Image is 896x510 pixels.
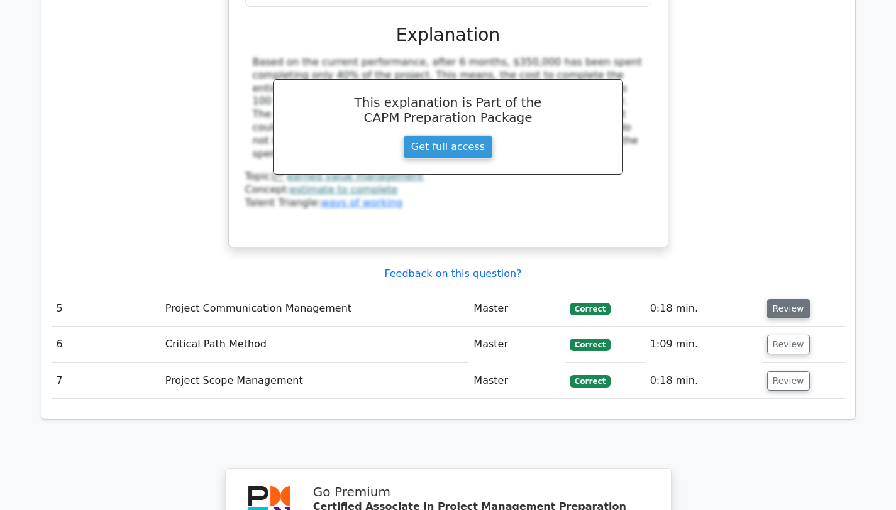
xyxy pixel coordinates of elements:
[645,327,762,362] td: 1:09 min.
[570,339,611,351] span: Correct
[767,335,810,354] button: Review
[287,170,423,182] a: earned value management
[160,327,469,362] td: Critical Path Method
[290,183,397,195] a: estimate to complete
[403,135,493,159] a: Get full access
[384,268,521,279] a: Feedback on this question?
[645,291,762,327] td: 0:18 min.
[253,24,644,46] h3: Explanation
[468,363,564,399] td: Master
[645,363,762,399] td: 0:18 min.
[245,170,651,209] div: Talent Triangle:
[160,363,469,399] td: Project Scope Management
[52,327,160,362] td: 6
[767,371,810,391] button: Review
[468,327,564,362] td: Master
[245,170,651,183] div: Topic:
[245,183,651,197] div: Concept:
[160,291,469,327] td: Project Communication Management
[253,56,644,160] div: Based on the current performance, after 6 months, $350,000 has been spent completing only 40% of ...
[468,291,564,327] td: Master
[321,197,402,209] a: ways of working
[52,363,160,399] td: 7
[52,291,160,327] td: 5
[767,299,810,318] button: Review
[570,303,611,315] span: Correct
[570,375,611,388] span: Correct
